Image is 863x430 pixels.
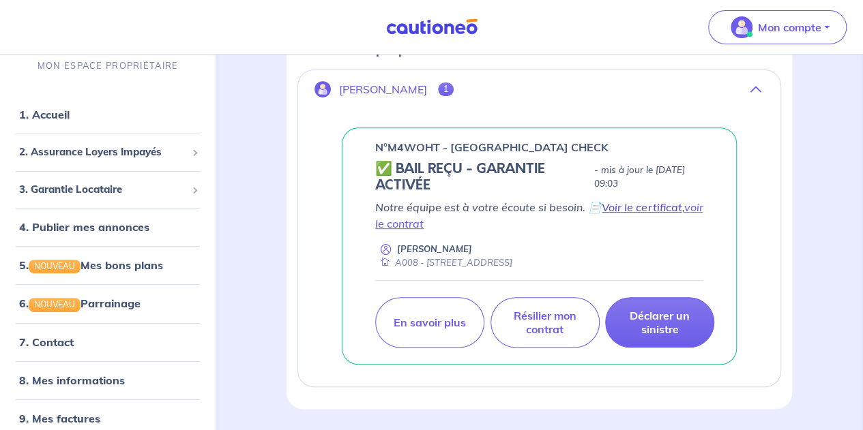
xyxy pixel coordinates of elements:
p: Notre équipe est à votre écoute si besoin. 📄 , [375,199,703,232]
div: 3. Garantie Locataire [5,176,210,203]
div: 5.NOUVEAUMes bons plans [5,251,210,279]
a: Résilier mon contrat [491,297,600,348]
p: n°M4WOHT - [GEOGRAPHIC_DATA] CHECK [375,139,609,155]
p: Résilier mon contrat [508,309,583,336]
img: Cautioneo [381,18,483,35]
a: 8. Mes informations [19,373,125,387]
p: Déclarer un sinistre [622,309,697,336]
a: 5.NOUVEAUMes bons plans [19,258,163,272]
div: 4. Publier mes annonces [5,213,210,241]
p: - mis à jour le [DATE] 09:03 [594,164,703,191]
div: state: CONTRACT-VALIDATED, Context: NEW,CHOOSE-CERTIFICATE,ALONE,RENTER-DOCUMENTS [375,161,703,194]
a: 7. Contact [19,335,74,349]
a: 4. Publier mes annonces [19,220,149,234]
div: A008 - [STREET_ADDRESS] [375,256,512,269]
div: 2. Assurance Loyers Impayés [5,139,210,166]
p: Mon compte [758,19,821,35]
button: illu_account_valid_menu.svgMon compte [708,10,847,44]
div: 7. Contact [5,328,210,356]
button: [PERSON_NAME]1 [298,73,780,106]
a: En savoir plus [375,297,484,348]
a: 9. Mes factures [19,412,100,425]
p: En savoir plus [394,316,466,329]
img: illu_account.svg [315,81,331,97]
a: 6.NOUVEAUParrainage [19,296,141,310]
div: 8. Mes informations [5,367,210,394]
span: 2. Assurance Loyers Impayés [19,144,186,160]
h5: ✅ BAIL REÇU - GARANTIE ACTIVÉE [375,161,588,194]
a: 1. Accueil [19,108,70,121]
p: [PERSON_NAME] [339,83,427,96]
span: 3. Garantie Locataire [19,182,186,198]
span: 1 [438,82,454,96]
p: MON ESPACE PROPRIÉTAIRE [38,59,178,72]
div: 1. Accueil [5,101,210,128]
a: Déclarer un sinistre [605,297,714,348]
p: [PERSON_NAME] [397,243,472,256]
img: illu_account_valid_menu.svg [731,16,752,38]
a: Voir le certificat [602,200,682,214]
div: 6.NOUVEAUParrainage [5,290,210,317]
